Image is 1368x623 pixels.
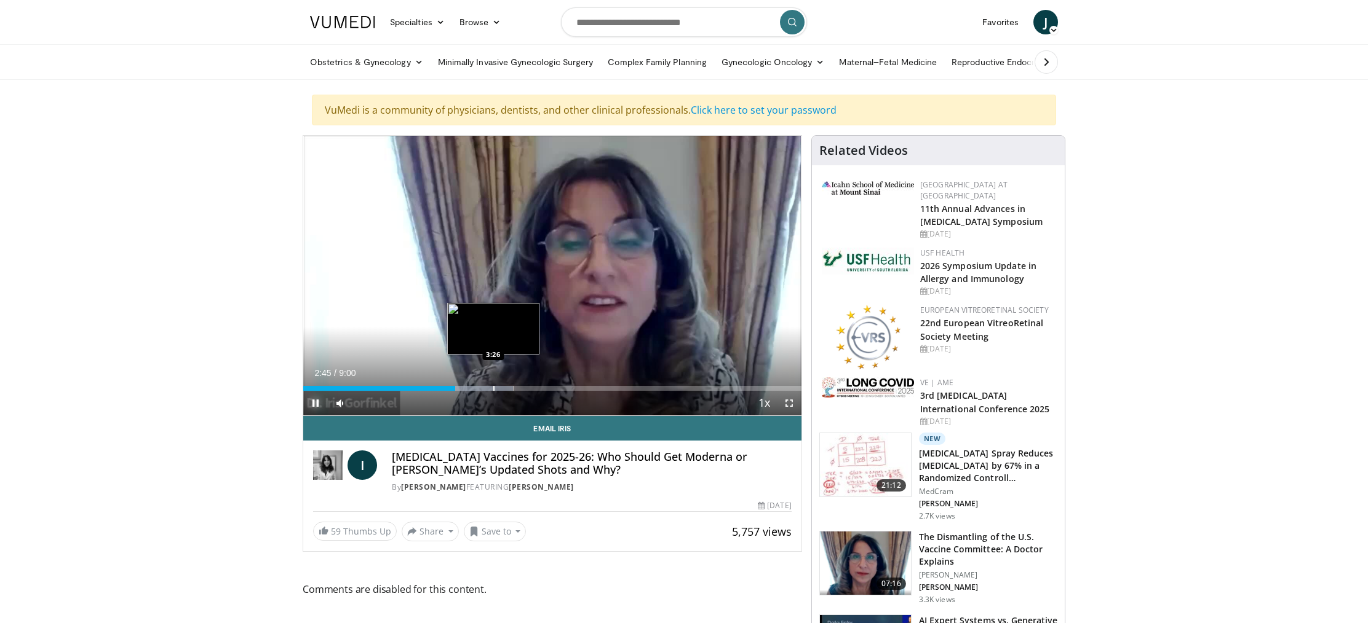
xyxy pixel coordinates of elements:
h4: [MEDICAL_DATA] Vaccines for 2025-26: Who Should Get Moderna or [PERSON_NAME]’s Updated Shots and ... [392,450,792,477]
img: VuMedi Logo [310,16,375,28]
span: 9:00 [339,368,356,378]
div: [DATE] [920,416,1055,427]
a: Minimally Invasive Gynecologic Surgery [431,50,601,74]
img: 6ba8804a-8538-4002-95e7-a8f8012d4a11.png.150x105_q85_autocrop_double_scale_upscale_version-0.2.jpg [822,248,914,275]
a: Email Iris [303,416,801,441]
button: Playback Rate [752,391,777,415]
a: European VitreoRetinal Society [920,305,1049,315]
img: a2792a71-925c-4fc2-b8ef-8d1b21aec2f7.png.150x105_q85_autocrop_double_scale_upscale_version-0.2.jpg [822,377,914,398]
a: 3rd [MEDICAL_DATA] International Conference 2025 [920,390,1050,414]
a: Browse [452,10,509,34]
p: [PERSON_NAME] [919,582,1057,592]
img: ee0f788f-b72d-444d-91fc-556bb330ec4c.png.150x105_q85_autocrop_double_scale_upscale_version-0.2.png [835,305,901,369]
a: 2026 Symposium Update in Allergy and Immunology [920,260,1036,284]
span: 59 [331,525,341,537]
a: 11th Annual Advances in [MEDICAL_DATA] Symposium [920,203,1043,227]
p: New [919,433,946,445]
div: Progress Bar [303,386,801,391]
h3: [MEDICAL_DATA] Spray Reduces [MEDICAL_DATA] by 67% in a Randomized Controll… [919,447,1057,484]
button: Pause [303,391,328,415]
a: J [1033,10,1058,34]
img: 3aa743c9-7c3f-4fab-9978-1464b9dbe89c.png.150x105_q85_autocrop_double_scale_upscale_version-0.2.jpg [822,181,914,195]
span: 2:45 [314,368,331,378]
div: [DATE] [920,229,1055,240]
img: 500bc2c6-15b5-4613-8fa2-08603c32877b.150x105_q85_crop-smart_upscale.jpg [820,433,911,497]
p: 3.3K views [919,595,955,605]
a: Obstetrics & Gynecology [303,50,431,74]
button: Save to [464,522,527,541]
p: [PERSON_NAME] [919,570,1057,580]
h3: The Dismantling of the U.S. Vaccine Committee: A Doctor Explains [919,531,1057,568]
img: image.jpeg [447,303,539,355]
div: [DATE] [920,286,1055,297]
button: Mute [328,391,352,415]
div: VuMedi is a community of physicians, dentists, and other clinical professionals. [312,95,1056,125]
a: I [348,450,377,480]
a: 07:16 The Dismantling of the U.S. Vaccine Committee: A Doctor Explains [PERSON_NAME] [PERSON_NAME... [819,531,1057,605]
a: Specialties [383,10,452,34]
span: / [334,368,336,378]
a: Maternal–Fetal Medicine [832,50,944,74]
span: 5,757 views [732,524,792,539]
a: 22nd European VitreoRetinal Society Meeting [920,317,1044,342]
span: 21:12 [877,479,906,492]
a: [PERSON_NAME] [509,482,574,492]
a: [PERSON_NAME] [401,482,466,492]
div: [DATE] [758,500,791,511]
img: Dr. Iris Gorfinkel [313,450,343,480]
span: Comments are disabled for this content. [303,581,802,597]
div: [DATE] [920,343,1055,355]
p: [PERSON_NAME] [919,499,1057,509]
a: Gynecologic Oncology [714,50,832,74]
button: Fullscreen [777,391,801,415]
a: [GEOGRAPHIC_DATA] at [GEOGRAPHIC_DATA] [920,179,1008,201]
img: 2f1694d0-efcf-4286-8bef-bfc8115e1861.png.150x105_q85_crop-smart_upscale.png [820,531,911,595]
div: By FEATURING [392,482,792,493]
a: Favorites [975,10,1026,34]
button: Share [402,522,459,541]
video-js: Video Player [303,136,801,416]
p: 2.7K views [919,511,955,521]
span: 07:16 [877,578,906,590]
a: Complex Family Planning [600,50,714,74]
a: VE | AME [920,377,953,388]
input: Search topics, interventions [561,7,807,37]
a: Click here to set your password [691,103,837,117]
p: MedCram [919,487,1057,496]
a: Reproductive Endocrinology & [MEDICAL_DATA] [944,50,1150,74]
a: USF Health [920,248,965,258]
a: 21:12 New [MEDICAL_DATA] Spray Reduces [MEDICAL_DATA] by 67% in a Randomized Controll… MedCram [P... [819,433,1057,521]
h4: Related Videos [819,143,908,158]
a: 59 Thumbs Up [313,522,397,541]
